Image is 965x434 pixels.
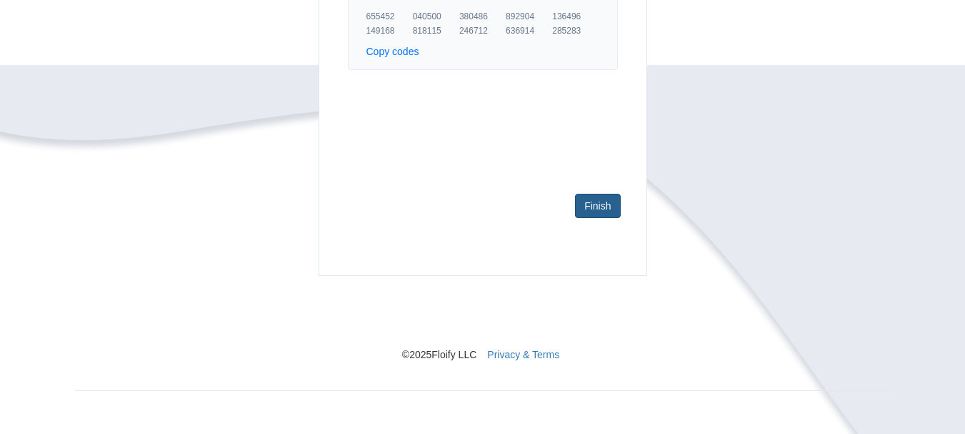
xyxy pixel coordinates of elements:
span: 636914 [506,25,552,36]
nav: © 2025 Floify LLC [76,276,890,362]
span: 655452 [366,11,413,22]
span: 246712 [459,25,506,36]
button: Copy codes [366,44,419,59]
a: Privacy & Terms [487,349,559,360]
span: 892904 [506,11,552,22]
span: 818115 [413,25,459,36]
span: 380486 [459,11,506,22]
span: 285283 [552,25,599,36]
span: 040500 [413,11,459,22]
span: 149168 [366,25,413,36]
span: 136496 [552,11,599,22]
a: Finish [575,194,620,218]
